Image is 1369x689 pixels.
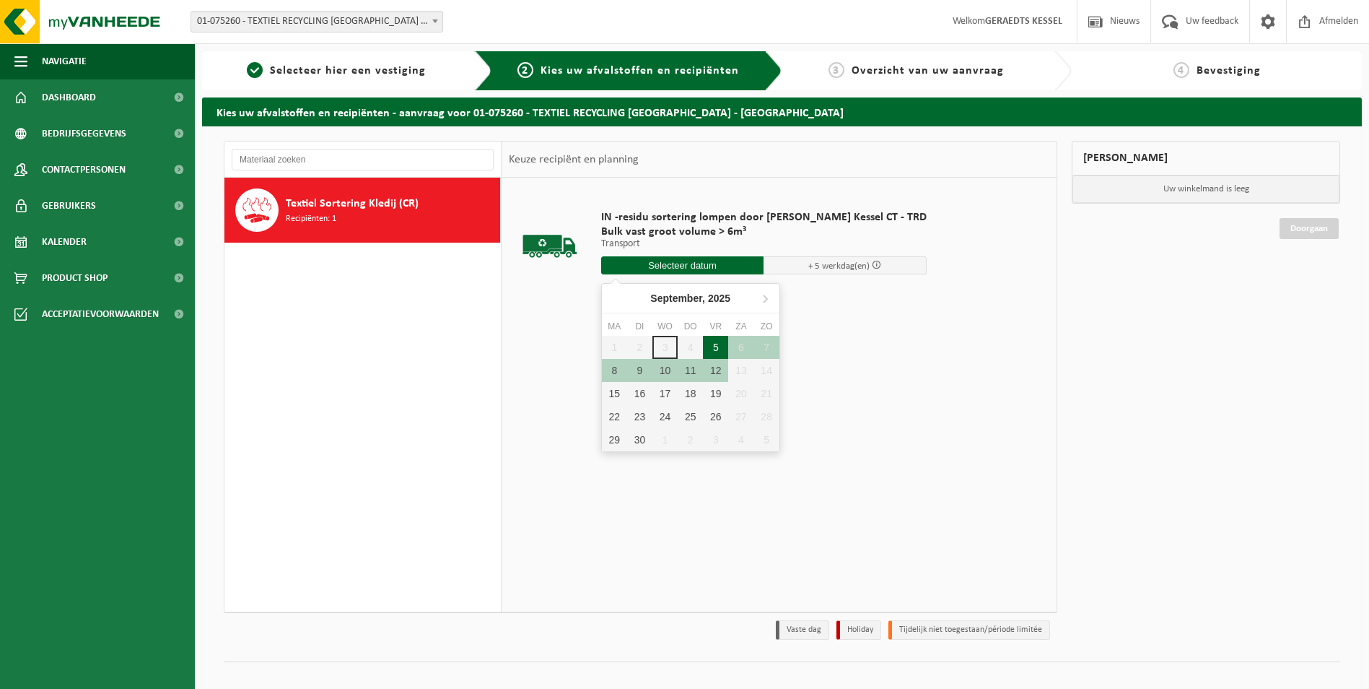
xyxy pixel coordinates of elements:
[42,296,159,332] span: Acceptatievoorwaarden
[754,319,779,334] div: zo
[808,261,870,271] span: + 5 werkdag(en)
[627,382,652,405] div: 16
[703,359,728,382] div: 12
[1197,65,1261,77] span: Bevestiging
[703,336,728,359] div: 5
[828,62,844,78] span: 3
[601,210,927,225] span: IN -residu sortering lompen door [PERSON_NAME] Kessel CT - TRD
[652,319,678,334] div: wo
[286,195,419,212] span: Textiel Sortering Kledij (CR)
[602,382,627,405] div: 15
[601,225,927,239] span: Bulk vast groot volume > 6m³
[202,97,1362,126] h2: Kies uw afvalstoffen en recipiënten - aanvraag voor 01-075260 - TEXTIEL RECYCLING [GEOGRAPHIC_DAT...
[541,65,739,77] span: Kies uw afvalstoffen en recipiënten
[602,359,627,382] div: 8
[1280,218,1339,239] a: Doorgaan
[602,405,627,428] div: 22
[627,359,652,382] div: 9
[42,224,87,260] span: Kalender
[1072,141,1340,175] div: [PERSON_NAME]
[1072,175,1339,203] p: Uw winkelmand is leeg
[601,256,764,274] input: Selecteer datum
[42,116,126,152] span: Bedrijfsgegevens
[652,359,678,382] div: 10
[678,428,703,451] div: 2
[270,65,426,77] span: Selecteer hier een vestiging
[627,319,652,334] div: di
[652,405,678,428] div: 24
[602,319,627,334] div: ma
[836,620,881,640] li: Holiday
[703,428,728,451] div: 3
[191,11,443,32] span: 01-075260 - TEXTIEL RECYCLING DORDRECHT - DORDRECHT
[703,382,728,405] div: 19
[985,16,1062,27] strong: GERAEDTS KESSEL
[652,428,678,451] div: 1
[776,620,829,640] li: Vaste dag
[888,620,1050,640] li: Tijdelijk niet toegestaan/période limitée
[502,142,646,178] div: Keuze recipiënt en planning
[602,428,627,451] div: 29
[191,12,442,32] span: 01-075260 - TEXTIEL RECYCLING DORDRECHT - DORDRECHT
[209,62,463,79] a: 1Selecteer hier een vestiging
[42,188,96,224] span: Gebruikers
[652,382,678,405] div: 17
[42,43,87,79] span: Navigatie
[247,62,263,78] span: 1
[42,152,126,188] span: Contactpersonen
[678,319,703,334] div: do
[703,319,728,334] div: vr
[678,359,703,382] div: 11
[678,382,703,405] div: 18
[42,260,108,296] span: Product Shop
[627,428,652,451] div: 30
[517,62,533,78] span: 2
[703,405,728,428] div: 26
[232,149,494,170] input: Materiaal zoeken
[644,287,736,310] div: September,
[1173,62,1189,78] span: 4
[852,65,1004,77] span: Overzicht van uw aanvraag
[224,178,501,243] button: Textiel Sortering Kledij (CR) Recipiënten: 1
[627,405,652,428] div: 23
[678,405,703,428] div: 25
[42,79,96,116] span: Dashboard
[601,239,927,249] p: Transport
[728,319,753,334] div: za
[286,212,336,226] span: Recipiënten: 1
[708,293,730,303] i: 2025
